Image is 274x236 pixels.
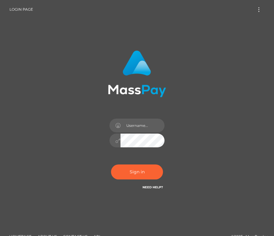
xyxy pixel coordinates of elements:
input: Username... [120,119,165,132]
a: Login Page [9,3,33,16]
button: Toggle navigation [253,6,265,14]
button: Sign in [111,164,163,179]
a: Need Help? [143,185,163,189]
img: MassPay Login [108,50,166,97]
